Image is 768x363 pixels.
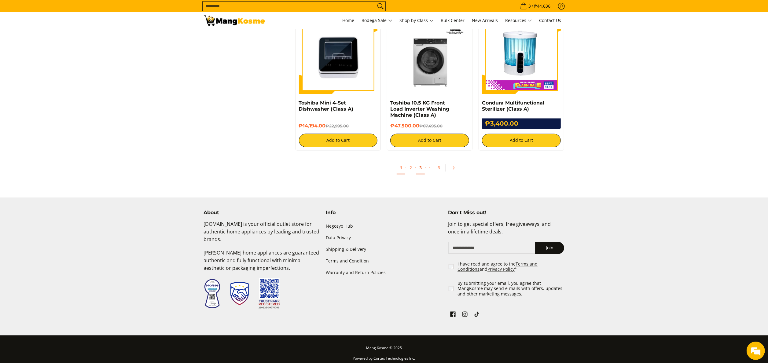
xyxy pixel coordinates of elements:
button: Search [376,2,385,11]
a: See Mang Kosme on TikTok [472,310,481,320]
a: 3 [416,162,425,174]
button: Add to Cart [299,134,378,147]
a: 6 [435,162,443,174]
a: Terms and Condition [326,255,442,267]
p: Mang Kosme © 2025 [204,344,564,355]
nav: Main Menu [271,12,564,29]
span: Resources [505,17,532,24]
a: See Mang Kosme on Instagram [461,310,469,320]
button: Join [535,242,564,254]
a: Resources [502,12,535,29]
button: Add to Cart [482,134,561,147]
a: Data Privacy [326,232,442,244]
span: Bulk Center [441,17,465,23]
a: Bodega Sale [359,12,395,29]
span: Shop by Class [400,17,434,24]
a: Shipping & Delivery [326,244,442,255]
a: Condura Multifunctional Sterilizer (Class A) [482,100,544,112]
a: Shop by Class [397,12,437,29]
h4: Don't Miss out! [448,210,564,216]
a: Bulk Center [438,12,468,29]
img: Class A | Mang Kosme [204,15,265,26]
label: By submitting your email, you agree that MangKosme may send e-mails with offers, updates and othe... [457,280,565,297]
span: • [518,3,553,9]
img: Toshiba Mini 4-Set Dishwasher (Class A) [299,15,378,94]
span: · [415,165,416,170]
img: Data Privacy Seal [204,278,221,309]
h6: ₱14,194.00 [299,123,378,129]
a: See Mang Kosme on Facebook [449,310,457,320]
h6: ₱3,400.00 [482,118,561,129]
a: Negosyo Hub [326,220,442,232]
a: Home [340,12,358,29]
ul: Pagination [292,159,568,179]
a: Privacy Policy [487,266,515,272]
h4: About [204,210,320,216]
img: Condura Multifunctional Sterilizer (Class A) [482,15,561,94]
span: ₱44,636 [534,4,552,8]
a: Toshiba Mini 4-Set Dishwasher (Class A) [299,100,354,112]
h4: Info [326,210,442,216]
p: [DOMAIN_NAME] is your official outlet store for authentic home appliances by leading and trusted ... [204,220,320,249]
a: Terms and Conditions [457,261,538,272]
span: · [426,162,433,174]
del: ₱67,495.00 [419,123,443,128]
a: 2 [406,162,415,174]
span: Home [343,17,355,23]
span: 3 [528,4,532,8]
span: · [433,165,435,170]
img: Trustmark QR [259,278,280,309]
span: Contact Us [539,17,561,23]
a: Contact Us [536,12,564,29]
h6: ₱47,500.00 [390,123,469,129]
del: ₱22,995.00 [326,123,349,128]
p: [PERSON_NAME] home appliances are guaranteed authentic and fully functional with minimal aestheti... [204,249,320,278]
span: · [405,165,406,170]
span: New Arrivals [472,17,498,23]
a: Warranty and Return Policies [326,267,442,278]
a: Toshiba 10.5 KG Front Load Inverter Washing Machine (Class A) [390,100,449,118]
button: Add to Cart [390,134,469,147]
label: I have read and agree to the and * [457,261,565,272]
a: 1 [397,162,405,174]
span: · [425,165,426,170]
img: Toshiba 10.5 KG Front Load Inverter Washing Machine (Class A) [390,15,469,94]
img: Trustmark Seal [230,282,249,305]
span: Bodega Sale [362,17,392,24]
a: New Arrivals [469,12,501,29]
p: Join to get special offers, free giveaways, and once-in-a-lifetime deals. [448,220,564,242]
